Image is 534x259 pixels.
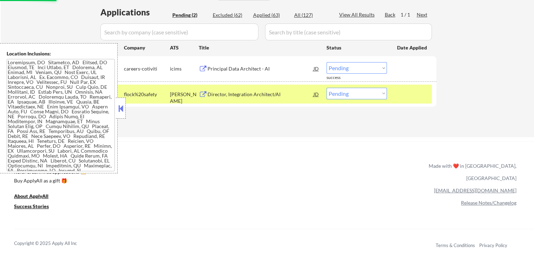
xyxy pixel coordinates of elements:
[397,44,428,51] div: Date Applied
[401,11,417,18] div: 1 / 1
[14,177,84,186] a: Buy ApplyAll as a gift 🎁
[417,11,428,18] div: Next
[124,65,170,72] div: careers-cotiviti
[100,24,258,40] input: Search by company (case sensitive)
[294,12,329,19] div: All (127)
[426,160,516,184] div: Made with ❤️ in [GEOGRAPHIC_DATA], [GEOGRAPHIC_DATA]
[14,203,49,209] u: Success Stories
[253,12,288,19] div: Applied (63)
[434,187,516,193] a: [EMAIL_ADDRESS][DOMAIN_NAME]
[170,65,199,72] div: icims
[265,24,432,40] input: Search by title (case sensitive)
[7,50,115,57] div: Location Inclusions:
[207,91,314,98] div: Director, Integration Architect/AI
[199,44,320,51] div: Title
[170,91,199,105] div: [PERSON_NAME]
[172,12,207,19] div: Pending (2)
[14,193,48,199] u: About ApplyAll
[327,41,387,54] div: Status
[213,12,248,19] div: Excluded (62)
[436,243,475,248] a: Terms & Conditions
[14,240,95,247] div: Copyright © 2025 Apply All Inc
[327,75,355,81] div: success
[313,62,320,75] div: JD
[385,11,396,18] div: Back
[339,11,377,18] div: View All Results
[124,44,170,51] div: Company
[461,200,516,206] a: Release Notes/Changelog
[100,8,170,16] div: Applications
[14,170,282,177] a: Refer & earn free applications 👯‍♀️
[313,88,320,100] div: JD
[14,202,58,211] a: Success Stories
[124,91,170,98] div: flock%20safety
[170,44,199,51] div: ATS
[14,178,84,183] div: Buy ApplyAll as a gift 🎁
[479,243,507,248] a: Privacy Policy
[207,65,314,72] div: Principal Data Architect - AI
[14,192,58,201] a: About ApplyAll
